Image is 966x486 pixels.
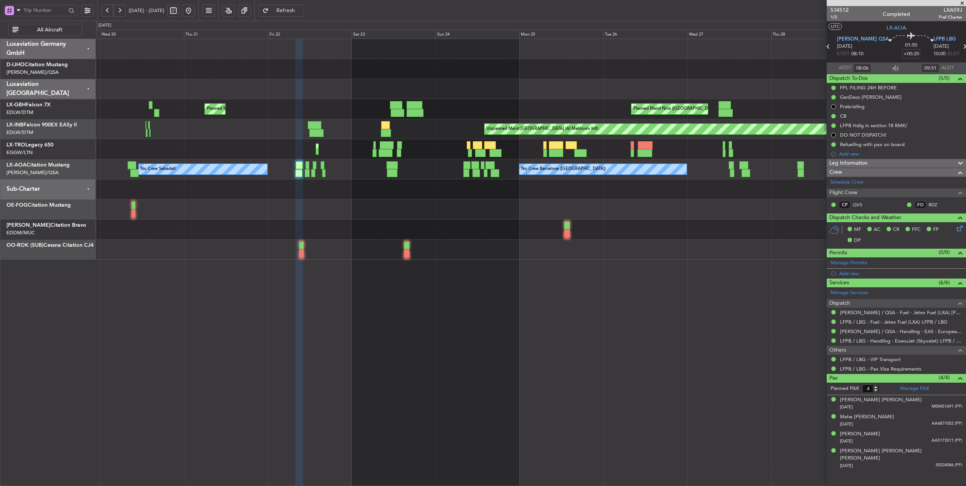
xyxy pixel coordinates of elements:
[840,356,901,363] a: LFPB / LBG - VIP Transport
[830,259,867,267] a: Manage Permits
[935,462,962,469] span: 35524086 (PP)
[939,374,950,382] span: (4/4)
[829,23,842,30] button: UTC
[840,103,865,110] div: Prebriefing
[853,64,871,73] input: --:--
[900,385,929,393] a: Manage PAX
[939,14,962,20] span: Pref Charter
[100,30,184,39] div: Wed 20
[837,50,849,58] span: ETOT
[829,168,842,177] span: Crew
[840,141,905,148] div: Refuelling with pax on board
[932,438,962,444] span: AA5173511 (PP)
[840,113,846,119] div: CB
[259,5,304,17] button: Refresh
[23,5,66,16] input: Trip Number
[521,164,606,175] div: No Crew Barcelona ([GEOGRAPHIC_DATA])
[874,226,880,234] span: AC
[6,62,68,67] a: D-IJHOCitation Mustang
[840,328,962,335] a: [PERSON_NAME] / QSA - Handling - EAS - European Aviation School
[939,6,962,14] span: LXA59J
[840,447,962,462] div: [PERSON_NAME] [PERSON_NAME] [PERSON_NAME]
[830,6,849,14] span: 534512
[840,319,947,325] a: LFPB / LBG - Fuel - Jetex Fuel (LXA) LFPB / LBG
[840,396,922,404] div: [PERSON_NAME] [PERSON_NAME]
[6,62,25,67] span: D-IJHO
[837,43,852,50] span: [DATE]
[830,385,859,393] label: Planned PAX
[840,122,907,129] div: LFPB Hdlg in section 18 RMK/
[921,64,940,73] input: --:--
[837,36,889,43] span: [PERSON_NAME] QSA
[603,30,687,39] div: Tue 26
[939,74,950,82] span: (5/5)
[633,103,718,115] div: Planned Maint Nice ([GEOGRAPHIC_DATA])
[853,201,870,208] a: QVS
[840,132,887,138] div: DO NOT DISPATCH!
[939,248,950,256] span: (0/0)
[840,430,880,438] div: [PERSON_NAME]
[687,30,771,39] div: Wed 27
[912,226,921,234] span: FFC
[933,36,956,43] span: LFPB LBG
[840,94,902,100] div: GenDecs [PERSON_NAME]
[6,129,33,136] a: EDLW/DTM
[6,223,50,228] span: [PERSON_NAME]
[6,229,35,236] a: EDDM/MUC
[840,366,921,372] a: LFPB / LBG - Pax Visa Requirements
[829,374,838,383] span: Pax
[8,24,82,36] button: All Aircraft
[887,24,906,32] span: LX-AOA
[6,223,86,228] a: [PERSON_NAME]Citation Bravo
[6,243,93,248] a: OO-ROK (SUB)Cessna Citation CJ4
[830,289,868,297] a: Manage Services
[6,202,71,208] a: OE-FOGCitation Mustang
[6,202,28,208] span: OE-FOG
[140,164,176,175] div: No Crew Sabadell
[436,30,520,39] div: Sun 24
[840,438,853,444] span: [DATE]
[941,64,954,72] span: ALDT
[6,122,23,128] span: LX-INB
[6,102,26,107] span: LX-GBH
[829,159,868,168] span: Leg Information
[6,102,51,107] a: LX-GBHFalcon 7X
[6,142,53,148] a: LX-TROLegacy 650
[932,421,962,427] span: AA6871052 (PP)
[6,243,44,248] span: OO-ROK (SUB)
[829,74,868,83] span: Dispatch To-Dos
[98,22,111,29] div: [DATE]
[933,226,939,234] span: FP
[883,10,910,18] div: Completed
[839,151,962,157] div: Add new
[893,226,899,234] span: CR
[905,42,917,49] span: 01:50
[6,162,70,168] a: LX-AOACitation Mustang
[933,50,946,58] span: 10:00
[840,404,853,410] span: [DATE]
[6,162,26,168] span: LX-AOA
[851,50,863,58] span: 08:10
[6,169,59,176] a: [PERSON_NAME]/QSA
[829,249,847,257] span: Permits
[6,109,33,116] a: EDLW/DTM
[840,84,897,91] div: FPL FILING 24H BEFORE
[840,309,962,316] a: [PERSON_NAME] / QSA - Fuel - Jetex Fuel (LXA) [PERSON_NAME] / QSA
[854,237,861,245] span: DP
[839,270,962,277] div: Add new
[840,338,962,344] a: LFPB / LBG - Handling - ExecuJet (Skyvalet) LFPB / LBG
[840,413,894,421] div: Maha [PERSON_NAME]
[318,143,437,155] div: Planned Maint [GEOGRAPHIC_DATA] ([GEOGRAPHIC_DATA])
[6,69,59,76] a: [PERSON_NAME]/QSA
[829,299,850,308] span: Dispatch
[20,27,79,33] span: All Aircraft
[184,30,268,39] div: Thu 21
[939,279,950,287] span: (6/6)
[840,421,853,427] span: [DATE]
[486,123,598,135] div: Unplanned Maint [GEOGRAPHIC_DATA] (Al Maktoum Intl)
[838,201,851,209] div: CP
[829,188,857,197] span: Flight Crew
[933,43,949,50] span: [DATE]
[519,30,603,39] div: Mon 25
[771,30,855,39] div: Thu 28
